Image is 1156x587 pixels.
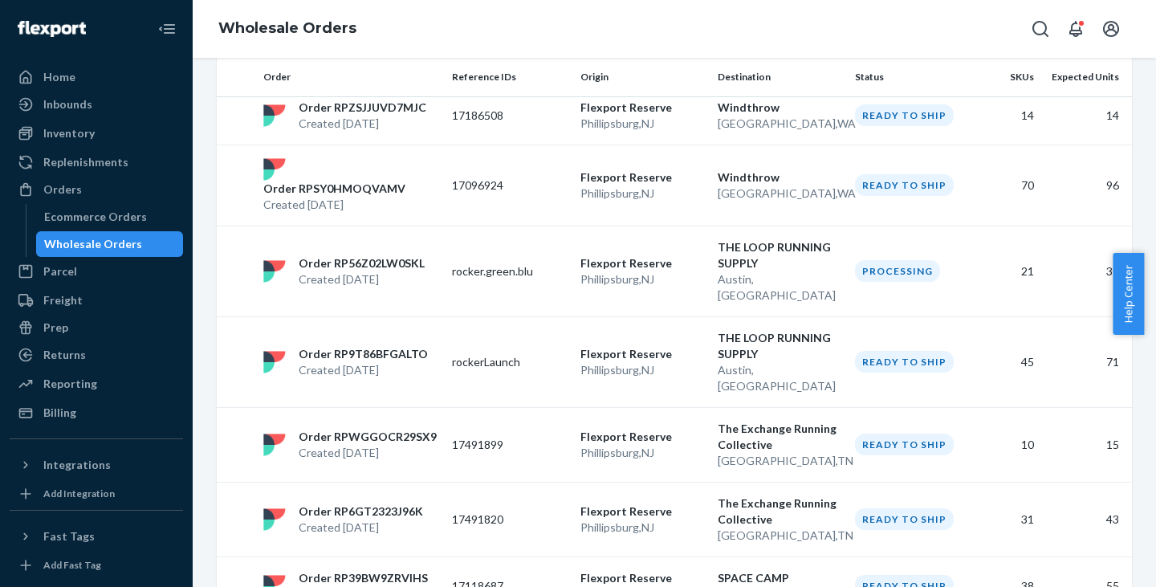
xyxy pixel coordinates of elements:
[43,320,68,336] div: Prep
[718,100,842,116] p: Windthrow
[299,503,423,520] p: Order RP6GT2323J96K
[44,236,142,252] div: Wholesale Orders
[299,100,426,116] p: Order RPZSJJUVD7MJC
[580,185,705,202] p: Phillipsburg , NJ
[1040,86,1132,145] td: 14
[10,120,183,146] a: Inventory
[299,520,423,536] p: Created [DATE]
[43,558,101,572] div: Add Fast Tag
[452,263,568,279] p: rocker.green.blu
[263,181,405,197] p: Order RPSY0HMOQVAMV
[580,100,705,116] p: Flexport Reserve
[43,405,76,421] div: Billing
[1024,13,1056,45] button: Open Search Box
[574,58,711,96] th: Origin
[299,346,428,362] p: Order RP9T86BFGALTO
[263,197,405,213] p: Created [DATE]
[855,104,954,126] div: Ready to ship
[299,570,428,586] p: Order RP39BW9ZRVIHS
[299,271,425,287] p: Created [DATE]
[718,271,842,304] p: Austin , [GEOGRAPHIC_DATA]
[718,330,842,362] p: THE LOOP RUNNING SUPPLY
[43,376,97,392] div: Reporting
[718,169,842,185] p: Windthrow
[855,174,954,196] div: Ready to ship
[718,421,842,453] p: The Exchange Running Collective
[580,116,705,132] p: Phillipsburg , NJ
[43,96,92,112] div: Inbounds
[263,351,286,373] img: flexport logo
[10,64,183,90] a: Home
[580,503,705,520] p: Flexport Reserve
[580,346,705,362] p: Flexport Reserve
[10,287,183,313] a: Freight
[855,260,940,282] div: Processing
[718,453,842,469] p: [GEOGRAPHIC_DATA] , TN
[580,520,705,536] p: Phillipsburg , NJ
[1040,407,1132,482] td: 15
[43,263,77,279] div: Parcel
[43,181,82,198] div: Orders
[299,445,437,461] p: Created [DATE]
[718,528,842,544] p: [GEOGRAPHIC_DATA] , TN
[452,177,568,194] p: 17096924
[10,371,183,397] a: Reporting
[580,169,705,185] p: Flexport Reserve
[452,354,568,370] p: rockerLaunch
[43,487,115,500] div: Add Integration
[976,58,1040,96] th: SKUs
[446,58,574,96] th: Reference IDs
[849,58,977,96] th: Status
[263,508,286,531] img: flexport logo
[263,260,286,283] img: flexport logo
[18,21,86,37] img: Flexport logo
[257,58,446,96] th: Order
[10,149,183,175] a: Replenishments
[43,292,83,308] div: Freight
[10,342,183,368] a: Returns
[1095,13,1127,45] button: Open account menu
[580,362,705,378] p: Phillipsburg , NJ
[10,400,183,426] a: Billing
[10,92,183,117] a: Inbounds
[218,19,356,37] a: Wholesale Orders
[580,445,705,461] p: Phillipsburg , NJ
[452,512,568,528] p: 17491820
[10,556,183,575] a: Add Fast Tag
[1040,58,1132,96] th: Expected Units
[976,482,1040,556] td: 31
[299,429,437,445] p: Order RPWGGOCR29SX9
[976,316,1040,407] td: 45
[1040,145,1132,226] td: 96
[1113,253,1144,335] button: Help Center
[976,226,1040,316] td: 21
[43,125,95,141] div: Inventory
[718,570,842,586] p: SPACE CAMP
[10,452,183,478] button: Integrations
[1040,482,1132,556] td: 43
[580,570,705,586] p: Flexport Reserve
[1040,316,1132,407] td: 71
[10,524,183,549] button: Fast Tags
[263,434,286,456] img: flexport logo
[711,58,849,96] th: Destination
[718,116,842,132] p: [GEOGRAPHIC_DATA] , WA
[43,154,128,170] div: Replenishments
[263,104,286,127] img: flexport logo
[151,13,183,45] button: Close Navigation
[299,362,428,378] p: Created [DATE]
[718,362,842,394] p: Austin , [GEOGRAPHIC_DATA]
[976,145,1040,226] td: 70
[299,116,426,132] p: Created [DATE]
[580,255,705,271] p: Flexport Reserve
[718,239,842,271] p: THE LOOP RUNNING SUPPLY
[10,259,183,284] a: Parcel
[718,185,842,202] p: [GEOGRAPHIC_DATA] , WA
[43,347,86,363] div: Returns
[10,315,183,340] a: Prep
[976,407,1040,482] td: 10
[43,457,111,473] div: Integrations
[263,158,286,181] img: flexport logo
[10,177,183,202] a: Orders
